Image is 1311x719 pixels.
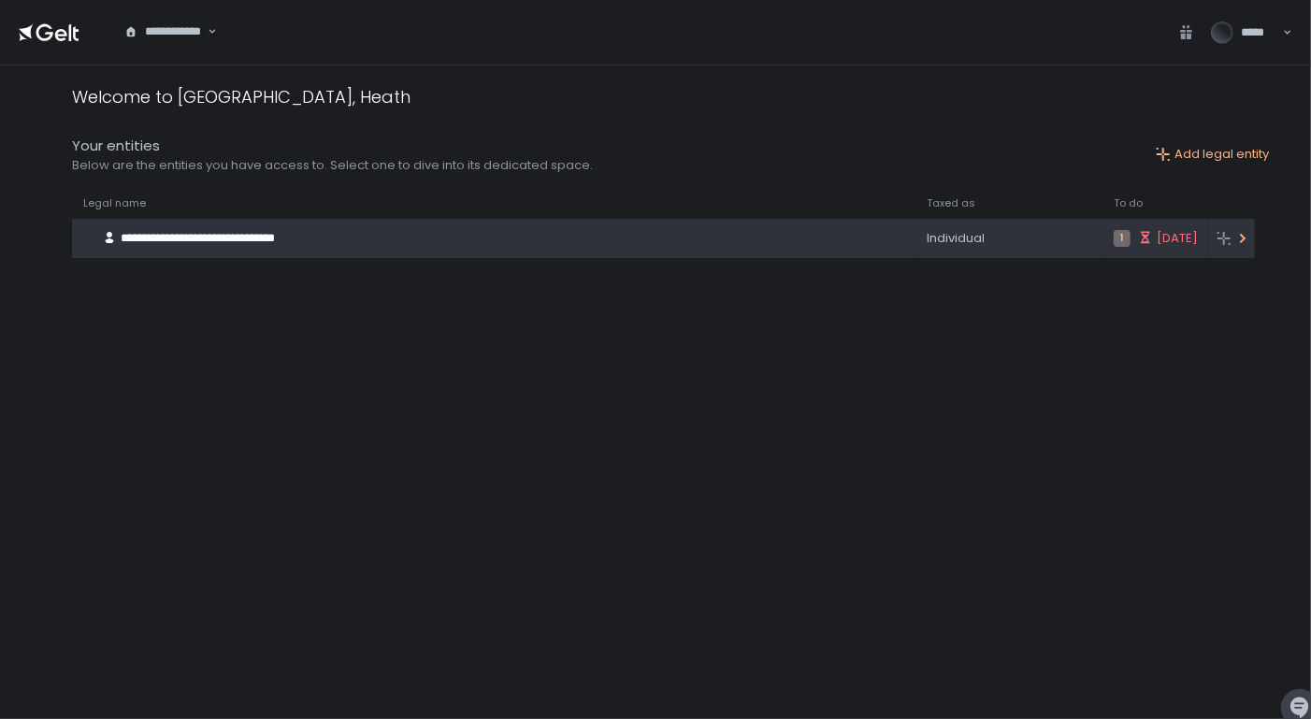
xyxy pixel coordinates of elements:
[72,157,593,174] div: Below are the entities you have access to. Select one to dive into its dedicated space.
[927,230,1091,247] div: Individual
[1157,230,1198,247] span: [DATE]
[927,196,975,210] span: Taxed as
[1114,230,1131,247] span: 1
[72,84,411,109] div: Welcome to [GEOGRAPHIC_DATA], Heath
[1114,196,1143,210] span: To do
[124,39,206,58] input: Search for option
[83,196,146,210] span: Legal name
[112,13,217,52] div: Search for option
[1156,146,1269,163] button: Add legal entity
[72,136,593,157] div: Your entities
